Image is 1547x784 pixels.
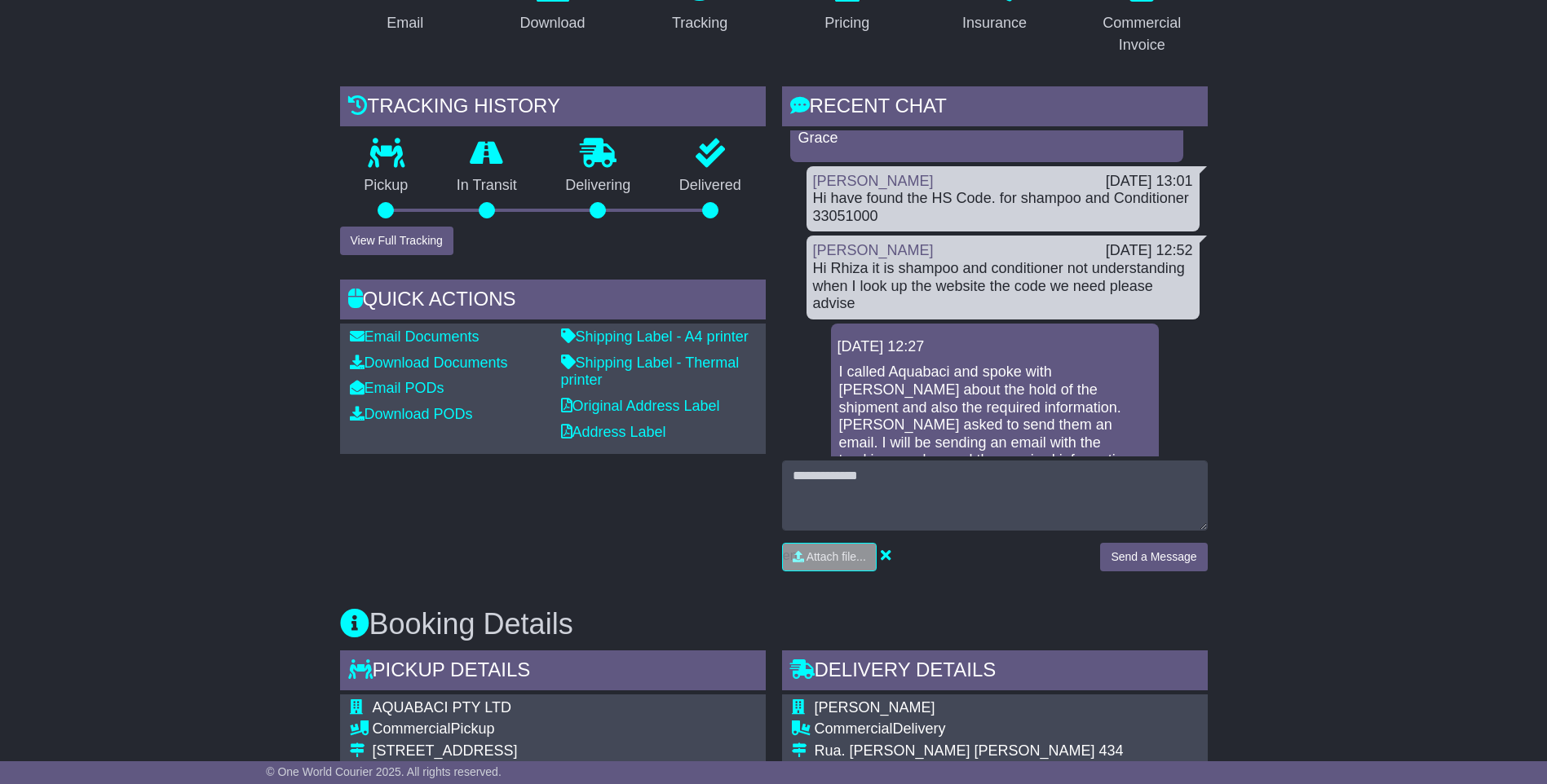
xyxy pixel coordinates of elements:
a: Address Label [561,424,666,440]
a: Shipping Label - A4 printer [561,328,749,345]
div: Insurance [962,12,1027,34]
p: Grace [798,130,1175,148]
div: Tracking history [340,86,766,130]
a: [PERSON_NAME] [813,173,934,189]
div: Hi Rhiza it is shampoo and conditioner not understanding when I look up the website the code we n... [813,260,1193,313]
div: Delivery [815,720,1198,738]
span: AQUABACI PTY LTD [373,699,511,716]
div: Email [387,12,423,34]
div: Pickup Details [340,650,766,694]
span: [PERSON_NAME] [815,699,935,716]
div: [STREET_ADDRESS] [373,742,742,760]
button: View Full Tracking [340,227,453,255]
div: Download [519,12,585,34]
a: Email Documents [350,328,480,345]
h3: Booking Details [340,608,1208,641]
div: RECENT CHAT [782,86,1208,130]
div: Quick Actions [340,280,766,324]
div: Pricing [824,12,869,34]
button: Send a Message [1100,543,1207,571]
span: Commercial [373,720,451,737]
div: Commercial Invoice [1087,12,1197,56]
span: © One World Courier 2025. All rights reserved. [266,765,502,778]
p: Delivered [655,177,766,195]
a: Shipping Label - Thermal printer [561,355,740,389]
a: [PERSON_NAME] [813,242,934,258]
div: Pickup [373,720,742,738]
span: Commercial [815,720,893,737]
div: [DATE] 12:27 [838,338,1152,356]
div: [DATE] 12:52 [1106,242,1193,260]
p: In Transit [432,177,541,195]
div: Tracking [672,12,727,34]
p: Delivering [541,177,656,195]
div: Rua. [PERSON_NAME] [PERSON_NAME] 434 [815,742,1198,760]
a: Email PODs [350,380,444,396]
p: I called Aquabaci and spoke with [PERSON_NAME] about the hold of the shipment and also the requir... [839,363,1151,469]
a: Original Address Label [561,398,720,414]
a: Download PODs [350,406,473,422]
div: [DATE] 13:01 [1106,173,1193,191]
p: Pickup [340,177,433,195]
div: Delivery Details [782,650,1208,694]
a: Download Documents [350,355,508,371]
div: Hi have found the HS Code. for shampoo and Conditioner 33051000 [813,190,1193,225]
